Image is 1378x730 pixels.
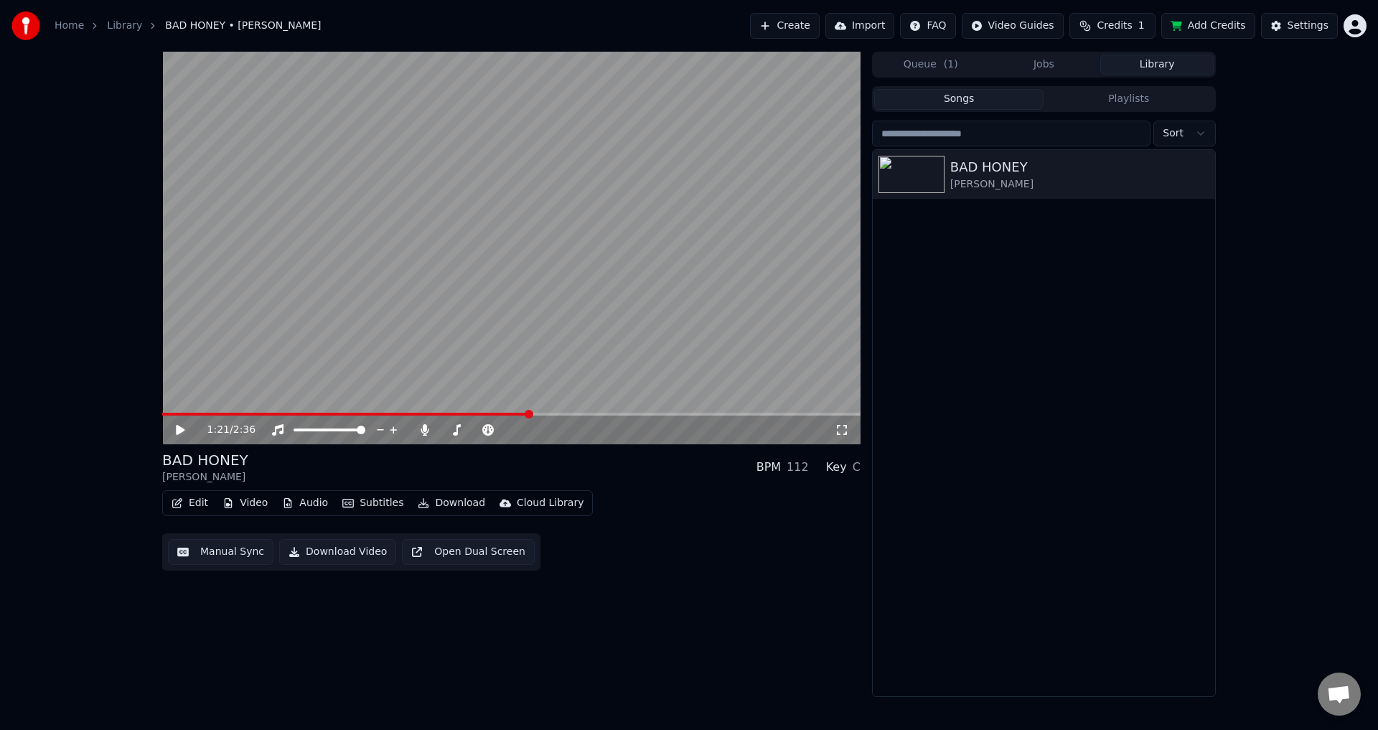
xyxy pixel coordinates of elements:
button: Jobs [988,55,1101,75]
div: / [207,423,242,437]
button: Edit [166,493,214,513]
button: Playlists [1044,89,1214,110]
button: Audio [276,493,334,513]
div: C [853,459,861,476]
button: Settings [1261,13,1338,39]
button: Video [217,493,273,513]
div: 112 [787,459,809,476]
button: Songs [874,89,1044,110]
button: Download [412,493,491,513]
div: BAD HONEY [162,450,248,470]
div: BPM [756,459,781,476]
img: youka [11,11,40,40]
span: BAD HONEY • [PERSON_NAME] [165,19,321,33]
button: Add Credits [1161,13,1255,39]
a: Library [107,19,142,33]
div: Key [826,459,847,476]
button: Queue [874,55,988,75]
button: Import [825,13,894,39]
button: Manual Sync [168,539,273,565]
button: Subtitles [337,493,409,513]
button: Credits1 [1069,13,1156,39]
span: 1:21 [207,423,230,437]
span: ( 1 ) [944,57,958,72]
span: Credits [1097,19,1132,33]
div: Settings [1288,19,1328,33]
button: Create [750,13,820,39]
div: [PERSON_NAME] [950,177,1209,192]
div: BAD HONEY [950,157,1209,177]
nav: breadcrumb [55,19,322,33]
button: Open Dual Screen [402,539,535,565]
span: 1 [1138,19,1145,33]
div: Open chat [1318,673,1361,716]
button: Download Video [279,539,396,565]
a: Home [55,19,84,33]
div: [PERSON_NAME] [162,470,248,485]
button: Library [1100,55,1214,75]
button: Video Guides [962,13,1064,39]
span: 2:36 [233,423,256,437]
span: Sort [1163,126,1184,141]
button: FAQ [900,13,955,39]
div: Cloud Library [517,496,583,510]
